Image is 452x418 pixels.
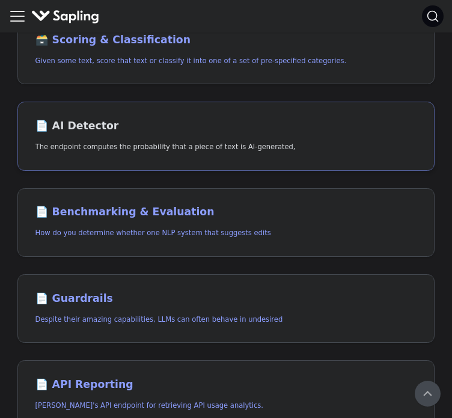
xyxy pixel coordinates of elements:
[35,120,417,133] h2: AI Detector
[8,7,26,25] button: Toggle navigation bar
[17,188,435,257] a: 📄️ Benchmarking & EvaluationHow do you determine whether one NLP system that suggests edits
[35,34,417,47] h2: Scoring & Classification
[31,8,100,25] img: Sapling.ai
[422,5,444,27] button: Search (Ctrl+K)
[35,292,417,306] h2: Guardrails
[35,141,417,153] p: The endpoint computes the probability that a piece of text is AI-generated,
[415,381,441,407] button: Scroll back to top
[35,314,417,325] p: Despite their amazing capabilities, LLMs can often behave in undesired
[31,8,104,25] a: Sapling.ai
[35,206,417,219] h2: Benchmarking & Evaluation
[35,55,417,67] p: Given some text, score that text or classify it into one of a set of pre-specified categories.
[17,16,435,85] a: 🗃️ Scoring & ClassificationGiven some text, score that text or classify it into one of a set of p...
[17,102,435,171] a: 📄️ AI DetectorThe endpoint computes the probability that a piece of text is AI-generated,
[35,400,417,411] p: Sapling's API endpoint for retrieving API usage analytics.
[17,274,435,343] a: 📄️ GuardrailsDespite their amazing capabilities, LLMs can often behave in undesired
[35,227,417,239] p: How do you determine whether one NLP system that suggests edits
[35,378,417,392] h2: API Reporting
